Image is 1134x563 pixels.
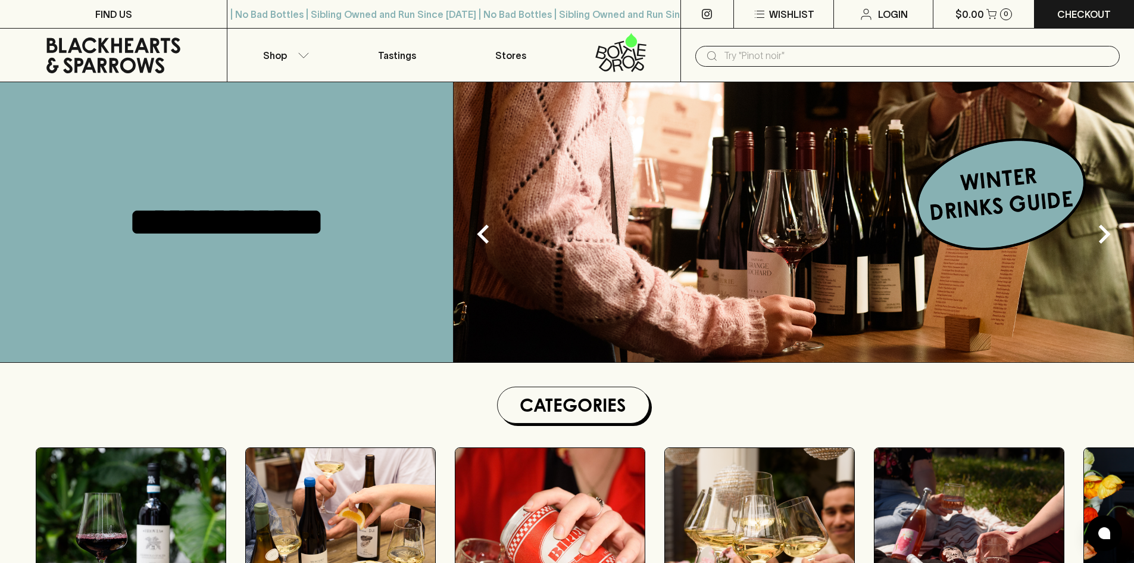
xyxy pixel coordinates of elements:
p: 0 [1004,11,1008,17]
h1: Categories [502,392,644,418]
button: Shop [227,29,340,82]
a: Stores [454,29,567,82]
p: Login [878,7,908,21]
img: bubble-icon [1098,527,1110,539]
button: Previous [460,210,507,258]
p: Shop [263,48,287,63]
input: Try "Pinot noir" [724,46,1110,66]
p: $0.00 [955,7,984,21]
p: Checkout [1057,7,1111,21]
img: optimise [454,82,1134,362]
p: Stores [495,48,526,63]
button: Next [1080,210,1128,258]
p: Wishlist [769,7,814,21]
a: Tastings [340,29,454,82]
p: FIND US [95,7,132,21]
p: Tastings [378,48,416,63]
